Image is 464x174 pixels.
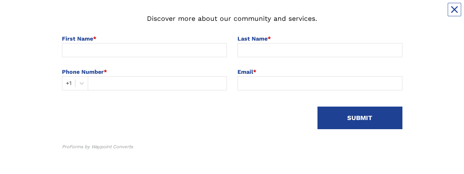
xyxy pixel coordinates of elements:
[62,143,133,150] div: ProForms by Waypoint Converts
[237,35,268,42] span: Last Name
[62,68,104,75] span: Phone Number
[62,35,93,42] span: First Name
[317,107,402,129] button: SUBMIT
[237,68,253,75] span: Email
[448,3,461,16] button: Close
[147,14,317,23] span: Discover more about our community and services.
